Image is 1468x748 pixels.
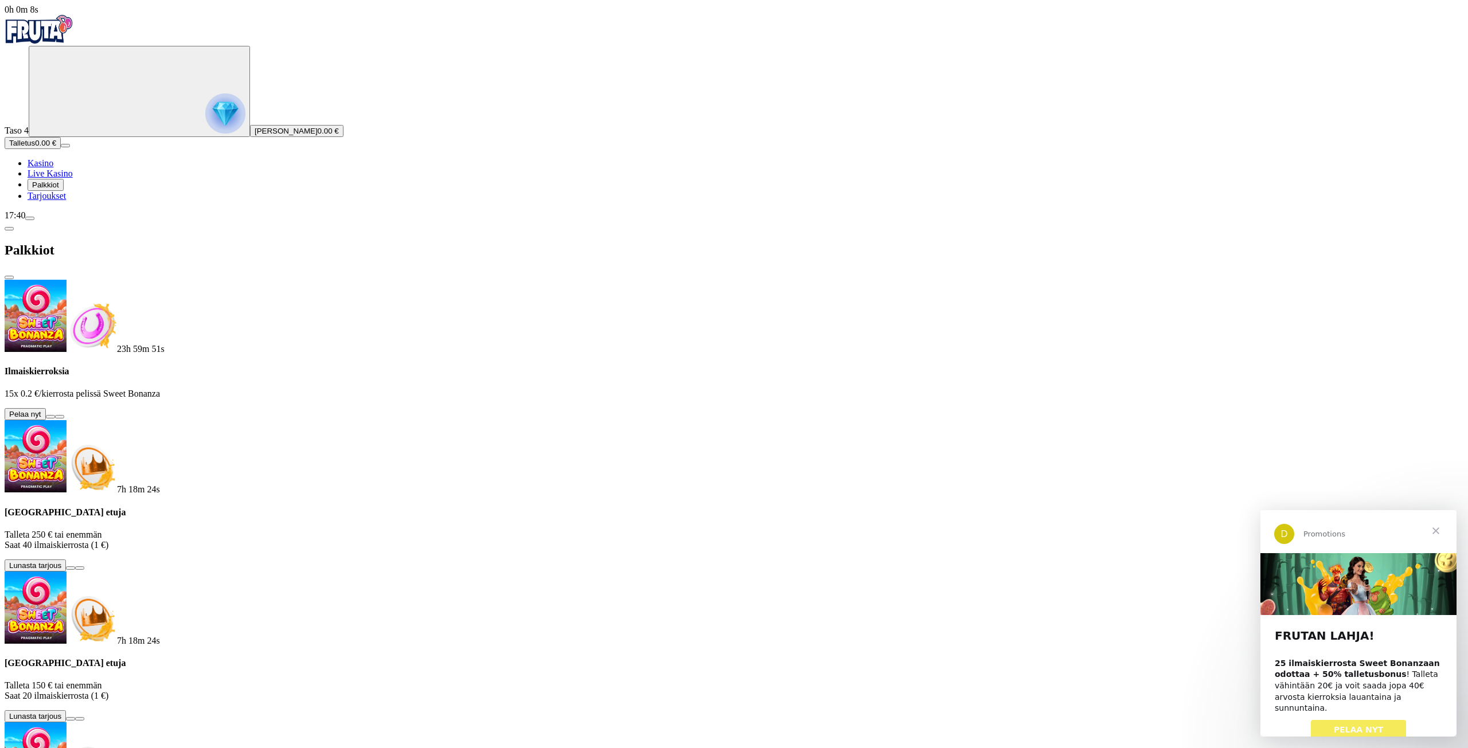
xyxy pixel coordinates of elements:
[250,125,343,137] button: [PERSON_NAME]0.00 €
[61,144,70,147] button: menu
[50,210,146,230] a: PELAA NYT
[5,15,1463,201] nav: Primary
[1260,510,1457,737] iframe: Intercom live chat viesti
[28,158,53,168] a: Kasino
[55,415,64,418] button: info
[5,680,1463,701] p: Talleta 150 € tai enemmän Saat 20 ilmaiskierrosta (1 €)
[205,93,245,134] img: reward progress
[117,636,160,645] span: countdown
[25,217,34,220] button: menu
[28,169,73,178] a: Live Kasino
[5,36,73,45] a: Fruta
[117,344,165,354] span: countdown
[5,658,1463,668] h4: [GEOGRAPHIC_DATA] etuja
[28,179,64,191] button: Palkkiot
[5,530,1463,550] p: Talleta 250 € tai enemmän Saat 40 ilmaiskierrosta (1 €)
[29,46,250,137] button: reward progress
[5,571,67,644] img: Sweet Bonanza
[67,301,117,352] img: Freespins bonus icon
[9,139,35,147] span: Talletus
[5,559,66,571] button: Lunasta tarjous
[67,593,117,644] img: Deposit bonus icon
[9,561,61,570] span: Lunasta tarjous
[5,276,14,279] button: close
[35,139,56,147] span: 0.00 €
[32,181,59,189] span: Palkkiot
[318,127,339,135] span: 0.00 €
[5,389,1463,399] p: 15x 0.2 €/kierrosta pelissä Sweet Bonanza
[75,717,84,720] button: info
[75,566,84,570] button: info
[5,158,1463,201] nav: Main menu
[5,227,14,230] button: chevron-left icon
[5,137,61,149] button: Talletusplus icon0.00 €
[28,191,66,201] a: Tarjoukset
[67,442,117,492] img: Deposit bonus icon
[5,420,67,492] img: Sweet Bonanza
[5,15,73,44] img: Fruta
[9,410,41,418] span: Pelaa nyt
[5,126,29,135] span: Taso 4
[5,366,1463,377] h4: Ilmaiskierroksia
[5,5,38,14] span: user session time
[117,484,160,494] span: countdown
[9,712,61,720] span: Lunasta tarjous
[5,408,46,420] button: Pelaa nyt
[73,215,123,224] span: PELAA NYT
[255,127,318,135] span: [PERSON_NAME]
[5,280,67,352] img: Sweet Bonanza
[5,210,25,220] span: 17:40
[5,507,1463,518] h4: [GEOGRAPHIC_DATA] etuja
[5,242,1463,258] h2: Palkkiot
[5,710,66,722] button: Lunasta tarjous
